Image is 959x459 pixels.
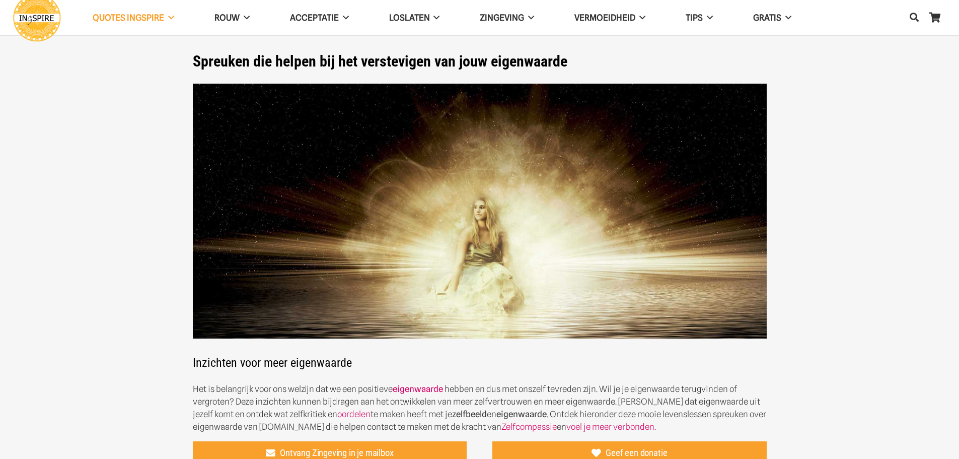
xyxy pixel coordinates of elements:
span: Zingeving Menu [524,13,534,22]
img: Hoe verhoog ik mijn zelfvertrouwen en kan ik mijn eigenwaarde herstellenvoor een positiever zelfb... [193,84,767,339]
a: ZingevingZingeving Menu [460,5,554,31]
a: LoslatenLoslaten Menu [369,5,460,31]
span: GRATIS [753,13,781,23]
strong: eigenwaarde [496,409,547,419]
a: voel je meer verbonden. [566,422,656,432]
a: oordelen [337,409,371,419]
a: GRATISGRATIS Menu [733,5,812,31]
a: QUOTES INGSPIREQUOTES INGSPIRE Menu [72,5,194,31]
span: GRATIS Menu [781,13,791,22]
a: TIPSTIPS Menu [666,5,733,31]
span: VERMOEIDHEID [574,13,635,23]
span: VERMOEIDHEID Menu [635,13,645,22]
span: Zingeving [480,13,524,23]
span: ROUW [214,13,240,23]
a: AcceptatieAcceptatie Menu [270,5,369,31]
span: TIPS Menu [703,13,713,22]
span: ROUW Menu [240,13,250,22]
span: Acceptatie Menu [339,13,349,22]
span: QUOTES INGSPIRE Menu [164,13,174,22]
a: VERMOEIDHEIDVERMOEIDHEID Menu [554,5,666,31]
p: Het is belangrijk voor ons welzijn dat we een positieve hebben en dus met onszelf tevreden zijn. ... [193,383,767,433]
h1: Spreuken die helpen bij het verstevigen van jouw eigenwaarde [193,52,767,71]
span: QUOTES INGSPIRE [93,13,164,23]
a: ROUWROUW Menu [194,5,270,31]
span: Loslaten [389,13,430,23]
a: Zoeken [904,6,924,30]
span: Loslaten Menu [430,13,440,22]
a: eigenwaarde [393,384,443,394]
span: Acceptatie [290,13,339,23]
span: Geef een donatie [606,447,667,458]
span: Ontvang Zingeving in je mailbox [280,447,393,458]
a: Zelfcompassie [501,422,557,432]
strong: zelfbeeld [452,409,487,419]
span: TIPS [686,13,703,23]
